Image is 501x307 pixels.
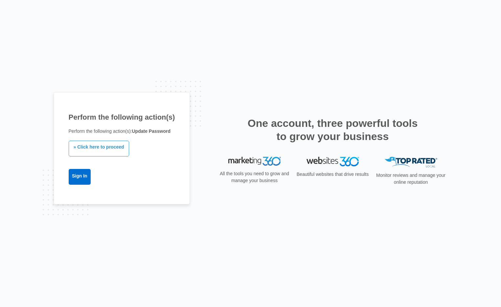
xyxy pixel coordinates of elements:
[246,117,420,143] h2: One account, three powerful tools to grow your business
[307,157,359,166] img: Websites 360
[69,169,91,185] a: Sign In
[69,141,129,156] a: » Click here to proceed
[385,157,437,168] img: Top Rated Local
[132,129,170,134] b: Update Password
[69,128,175,135] p: Perform the following action(s):
[69,112,175,123] h1: Perform the following action(s)
[374,172,448,186] p: Monitor reviews and manage your online reputation
[228,157,281,166] img: Marketing 360
[296,171,370,178] p: Beautiful websites that drive results
[218,170,291,184] p: All the tools you need to grow and manage your business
